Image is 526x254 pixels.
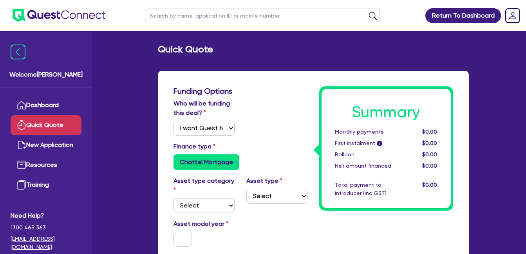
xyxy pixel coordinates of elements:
[246,176,282,186] label: Asset type
[174,154,239,170] label: Chattel Mortgage
[17,180,26,190] img: training
[425,8,501,23] a: Return To Dashboard
[168,219,240,229] label: Asset model year
[11,211,81,220] span: Need Help?
[503,5,523,26] a: Dropdown toggle
[422,151,437,157] span: $0.00
[422,140,437,146] span: $0.00
[329,181,405,197] div: Total payment to introducer (inc GST)
[377,141,382,146] span: i
[174,99,235,118] label: Who will be funding this deal?
[11,95,81,115] a: Dashboard
[9,70,83,79] span: Welcome [PERSON_NAME]
[174,176,235,195] label: Asset type category
[17,120,26,130] img: quick-quote
[329,150,405,159] div: Balloon
[11,175,81,195] a: Training
[422,182,437,188] span: $0.00
[17,140,26,150] img: new-application
[329,139,405,147] div: First instalment
[422,129,437,135] span: $0.00
[11,135,81,155] a: New Application
[11,45,25,59] img: icon-menu-close
[158,44,213,55] h2: Quick Quote
[11,115,81,135] a: Quick Quote
[335,103,437,122] h1: Summary
[11,224,81,232] span: 1300 465 363
[145,9,380,22] input: Search by name, application ID or mobile number...
[329,162,405,170] div: Net amount financed
[329,128,405,136] div: Monthly payments
[174,86,307,96] h3: Funding Options
[17,160,26,170] img: resources
[13,9,105,22] img: quest-connect-logo-blue
[174,142,215,151] label: Finance type
[11,155,81,175] a: Resources
[422,163,437,169] span: $0.00
[11,235,81,251] a: [EMAIL_ADDRESS][DOMAIN_NAME]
